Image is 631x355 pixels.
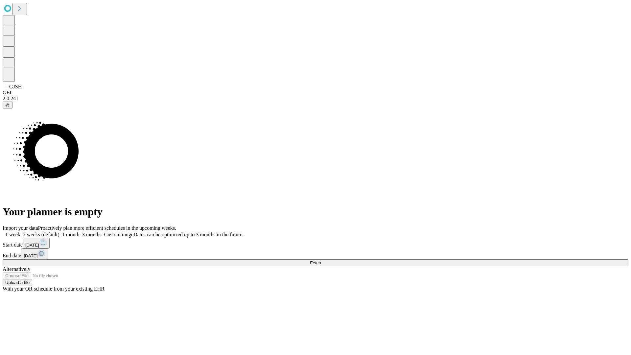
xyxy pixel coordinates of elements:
button: Fetch [3,259,628,266]
div: End date [3,248,628,259]
span: Proactively plan more efficient schedules in the upcoming weeks. [38,225,176,231]
span: [DATE] [25,243,39,248]
button: @ [3,102,12,108]
div: GEI [3,90,628,96]
span: @ [5,103,10,107]
span: Alternatively [3,266,30,272]
span: [DATE] [24,253,37,258]
span: 1 month [62,232,80,237]
span: Dates can be optimized up to 3 months in the future. [133,232,244,237]
h1: Your planner is empty [3,206,628,218]
div: 2.0.241 [3,96,628,102]
span: Fetch [310,260,321,265]
span: 1 week [5,232,20,237]
span: 2 weeks (default) [23,232,59,237]
span: 3 months [82,232,102,237]
button: [DATE] [23,238,50,248]
button: Upload a file [3,279,32,286]
span: GJSH [9,84,22,89]
div: Start date [3,238,628,248]
span: Custom range [104,232,133,237]
button: [DATE] [21,248,48,259]
span: With your OR schedule from your existing EHR [3,286,105,292]
span: Import your data [3,225,38,231]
